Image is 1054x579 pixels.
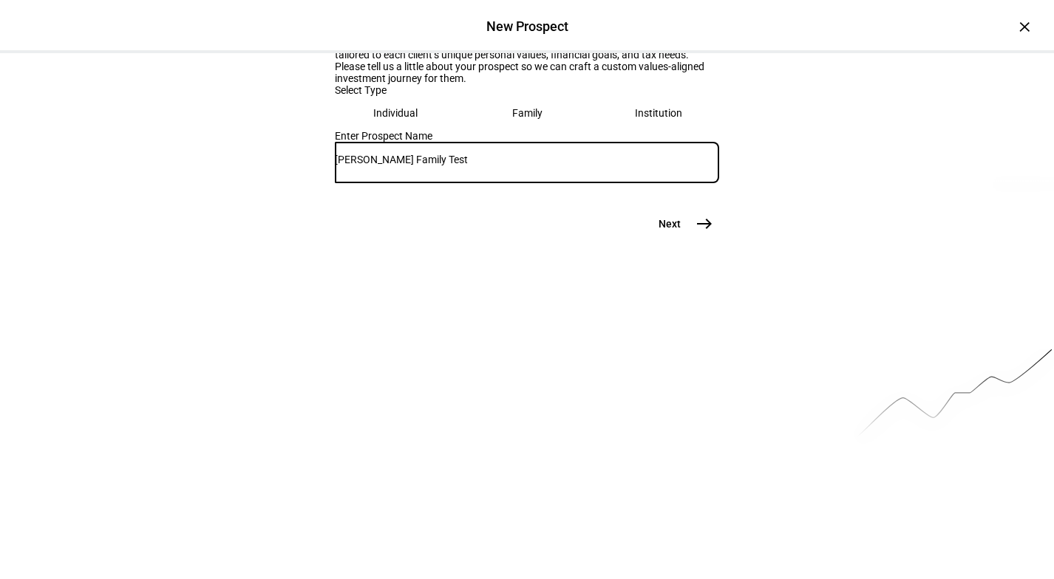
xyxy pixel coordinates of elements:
div: Select Type [335,84,719,96]
input: Prospect Name [335,154,719,165]
div: Institution [635,107,682,119]
div: Individual [373,107,418,119]
div: × [1013,15,1036,38]
mat-icon: east [696,215,713,233]
button: Next [641,209,719,239]
div: Enter Prospect Name [335,130,719,142]
div: Family [512,107,543,119]
span: Next [659,216,681,231]
div: Please tell us a little about your prospect so we can craft a custom values-aligned investment jo... [335,61,719,84]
